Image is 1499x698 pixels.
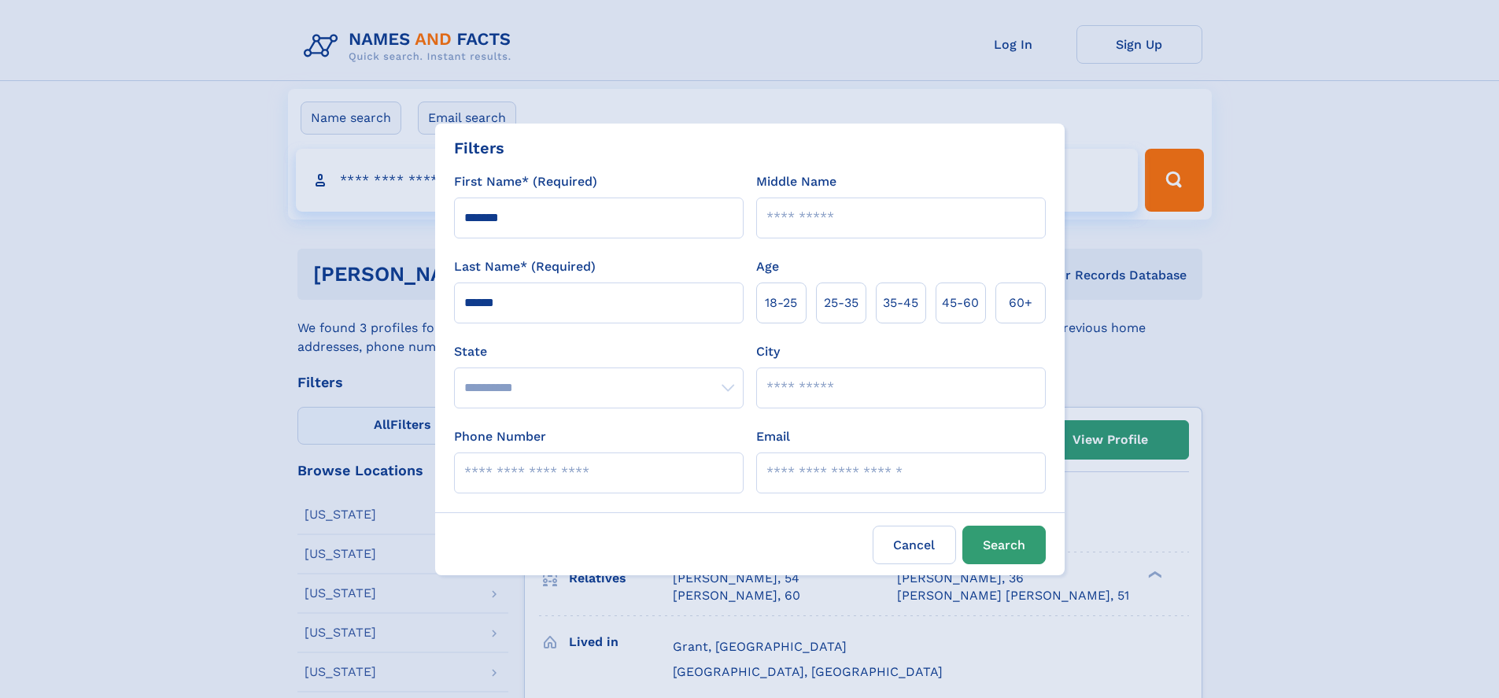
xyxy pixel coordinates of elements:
span: 18‑25 [765,294,797,312]
span: 60+ [1009,294,1032,312]
label: Cancel [873,526,956,564]
span: 45‑60 [942,294,979,312]
div: Filters [454,136,504,160]
label: Last Name* (Required) [454,257,596,276]
label: City [756,342,780,361]
label: State [454,342,744,361]
label: First Name* (Required) [454,172,597,191]
label: Phone Number [454,427,546,446]
span: 35‑45 [883,294,918,312]
label: Middle Name [756,172,836,191]
span: 25‑35 [824,294,858,312]
label: Age [756,257,779,276]
label: Email [756,427,790,446]
button: Search [962,526,1046,564]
